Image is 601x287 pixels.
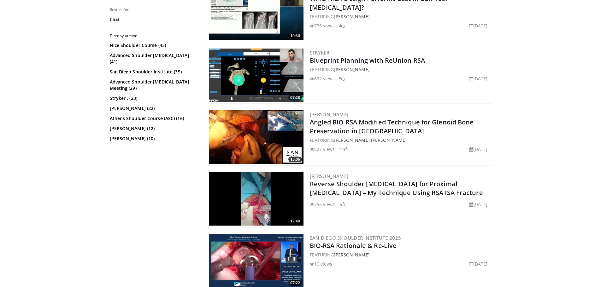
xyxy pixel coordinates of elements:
[339,75,345,82] li: 5
[209,172,303,226] a: 17:40
[310,13,490,20] div: FEATURING
[310,49,330,56] a: Stryker
[469,75,488,82] li: [DATE]
[469,201,488,208] li: [DATE]
[209,49,303,102] a: 07:28
[310,241,397,250] a: BIO-RSA Rationale & Re-Live
[288,218,302,224] span: 17:40
[334,14,369,20] a: [PERSON_NAME]
[110,69,197,75] a: San Diego Shoulder Institute (35)
[110,42,197,49] a: Nice Shoulder Course (43)
[310,111,349,118] a: [PERSON_NAME]
[310,235,401,241] a: San Diego Shoulder Institute 2025
[110,7,198,12] p: Results for:
[288,280,302,286] span: 07:22
[469,261,488,267] li: [DATE]
[209,110,303,164] a: 15:06
[339,22,345,29] li: 4
[110,95,197,101] a: Stryker . (23)
[371,137,407,143] a: [PERSON_NAME]
[339,146,348,152] li: 14
[310,118,474,135] a: Angled BIO RSA Modified Technique for Glenoid Bone Preservation in [GEOGRAPHIC_DATA]
[310,56,425,65] a: Blueprint Planning with ReUnion RSA
[110,105,197,112] a: [PERSON_NAME] (22)
[209,172,303,226] img: 75aafe7b-21ed-4c82-a103-29611ef2f2f7.300x170_q85_crop-smart_upscale.jpg
[310,173,349,179] a: [PERSON_NAME]
[110,125,197,132] a: [PERSON_NAME] (12)
[110,33,198,38] h3: Filter by author:
[469,146,488,152] li: [DATE]
[310,66,490,73] div: FEATURING
[288,95,302,100] span: 07:28
[469,22,488,29] li: [DATE]
[310,180,483,197] a: Reverse Shoulder [MEDICAL_DATA] for Proximal [MEDICAL_DATA] – My Technique Using RSA ISA Fracture
[110,52,197,65] a: Advanced Shoulder [MEDICAL_DATA] (41)
[288,157,302,162] span: 15:06
[288,33,302,39] span: 10:36
[310,251,490,258] div: FEATURING
[209,49,303,102] img: b745bf0a-de15-4ef7-a148-80f8a264117e.300x170_q85_crop-smart_upscale.jpg
[209,110,303,164] img: d0d7e1f6-f7e6-4a39-b509-19bc4574fff1.300x170_q85_crop-smart_upscale.jpg
[334,252,369,258] a: [PERSON_NAME]
[110,135,197,142] a: [PERSON_NAME] (10)
[310,146,335,152] li: 827 views
[310,22,335,29] li: 736 views
[110,79,197,91] a: Advanced Shoulder [MEDICAL_DATA] Meeting (29)
[334,66,369,72] a: [PERSON_NAME]
[339,201,345,208] li: 7
[310,201,335,208] li: 756 views
[334,137,369,143] a: [PERSON_NAME]
[110,115,197,122] a: Athens Shoulder Course (ASC) (16)
[310,137,490,143] div: FEATURING ,
[110,15,198,23] h2: rsa
[310,75,335,82] li: 692 views
[310,261,333,267] li: 10 views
